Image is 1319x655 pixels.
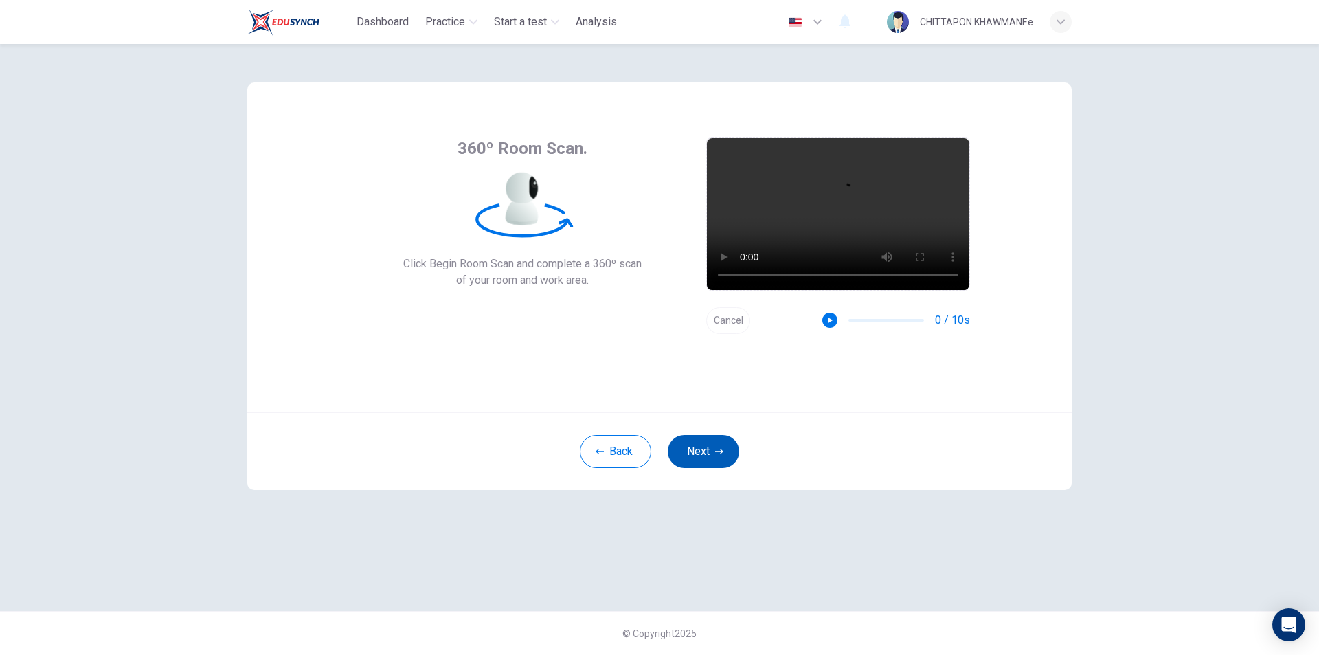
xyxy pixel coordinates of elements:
span: 360º Room Scan. [458,137,587,159]
button: Dashboard [351,10,414,34]
div: CHITTAPON KHAWMANEe [920,14,1033,30]
button: Next [668,435,739,468]
button: Back [580,435,651,468]
span: Analysis [576,14,617,30]
span: Start a test [494,14,547,30]
button: Start a test [488,10,565,34]
span: of your room and work area. [403,272,642,289]
span: Click Begin Room Scan and complete a 360º scan [403,256,642,272]
button: Analysis [570,10,622,34]
span: © Copyright 2025 [622,628,697,639]
img: Train Test logo [247,8,319,36]
a: Train Test logo [247,8,351,36]
button: Cancel [706,307,750,334]
div: Open Intercom Messenger [1272,608,1305,641]
img: Profile picture [887,11,909,33]
span: Dashboard [357,14,409,30]
button: Practice [420,10,483,34]
span: Practice [425,14,465,30]
span: 0 / 10s [935,312,970,329]
img: en [787,17,804,27]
